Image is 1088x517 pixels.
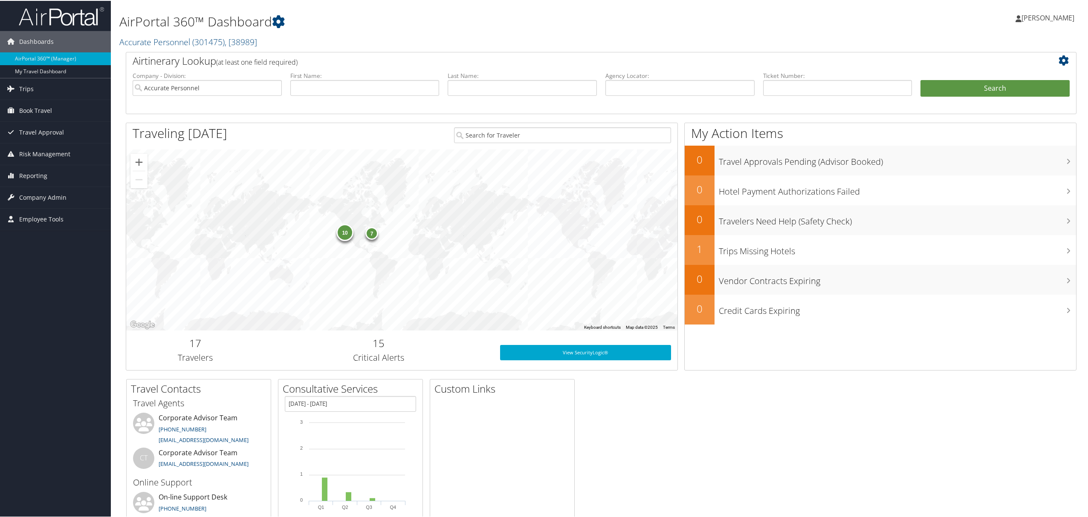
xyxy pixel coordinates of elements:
text: Q2 [342,504,348,509]
img: airportal-logo.png [19,6,104,26]
h2: 0 [685,152,715,166]
h2: Custom Links [434,381,574,395]
h3: Travel Agents [133,396,264,408]
h1: My Action Items [685,124,1076,141]
span: , [ 38989 ] [225,35,257,47]
h2: Airtinerary Lookup [133,53,990,67]
span: ( 301475 ) [192,35,225,47]
tspan: 2 [300,445,303,450]
text: Q3 [366,504,372,509]
span: (at least one field required) [216,57,298,66]
a: [EMAIL_ADDRESS][DOMAIN_NAME] [159,435,249,443]
h3: Hotel Payment Authorizations Failed [719,181,1076,197]
a: 0Travelers Need Help (Safety Check) [685,204,1076,234]
h3: Critical Alerts [270,351,487,363]
h2: 1 [685,241,715,256]
div: 7 [365,226,378,239]
li: Corporate Advisor Team [129,412,269,447]
h3: Travel Approvals Pending (Advisor Booked) [719,151,1076,167]
span: Book Travel [19,99,52,121]
h2: Travel Contacts [131,381,271,395]
h2: 0 [685,271,715,285]
h2: 17 [133,335,258,350]
h3: Travelers Need Help (Safety Check) [719,210,1076,227]
tspan: 3 [300,419,303,424]
span: Dashboards [19,30,54,52]
tspan: 0 [300,497,303,502]
a: View SecurityLogic® [500,344,671,359]
a: Accurate Personnel [119,35,257,47]
a: 0Vendor Contracts Expiring [685,264,1076,294]
h2: 15 [270,335,487,350]
h2: 0 [685,181,715,196]
a: [EMAIL_ADDRESS][DOMAIN_NAME] [159,459,249,467]
button: Keyboard shortcuts [584,324,621,330]
span: Map data ©2025 [626,324,658,329]
span: Trips [19,78,34,99]
h3: Vendor Contracts Expiring [719,270,1076,286]
label: Company - Division: [133,71,282,79]
h1: AirPortal 360™ Dashboard [119,12,762,30]
text: Q1 [318,504,324,509]
h2: Consultative Services [283,381,422,395]
button: Zoom out [130,170,148,187]
h2: 0 [685,211,715,226]
a: 0Credit Cards Expiring [685,294,1076,324]
h3: Credit Cards Expiring [719,300,1076,316]
text: Q4 [390,504,396,509]
label: Ticket Number: [763,71,912,79]
button: Zoom in [130,153,148,170]
input: Search for Traveler [454,126,671,142]
span: Reporting [19,164,47,186]
a: [PHONE_NUMBER] [159,425,206,432]
h3: Online Support [133,476,264,488]
span: Company Admin [19,186,67,207]
a: 1Trips Missing Hotels [685,234,1076,264]
img: Google [128,319,156,330]
a: [PHONE_NUMBER] [159,504,206,511]
span: Risk Management [19,143,70,164]
label: Agency Locator: [605,71,755,79]
span: [PERSON_NAME] [1021,12,1074,22]
h1: Traveling [DATE] [133,124,227,141]
a: 0Hotel Payment Authorizations Failed [685,175,1076,204]
tspan: 1 [300,471,303,476]
label: Last Name: [448,71,597,79]
a: 0Travel Approvals Pending (Advisor Booked) [685,145,1076,175]
div: CT [133,447,154,468]
span: Travel Approval [19,121,64,142]
a: Terms (opens in new tab) [663,324,675,329]
span: Employee Tools [19,208,64,229]
li: Corporate Advisor Team [129,447,269,474]
label: First Name: [290,71,440,79]
a: [PERSON_NAME] [1016,4,1083,30]
div: 10 [336,223,353,240]
a: Open this area in Google Maps (opens a new window) [128,319,156,330]
h3: Travelers [133,351,258,363]
h2: 0 [685,301,715,315]
h3: Trips Missing Hotels [719,240,1076,256]
button: Search [920,79,1070,96]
